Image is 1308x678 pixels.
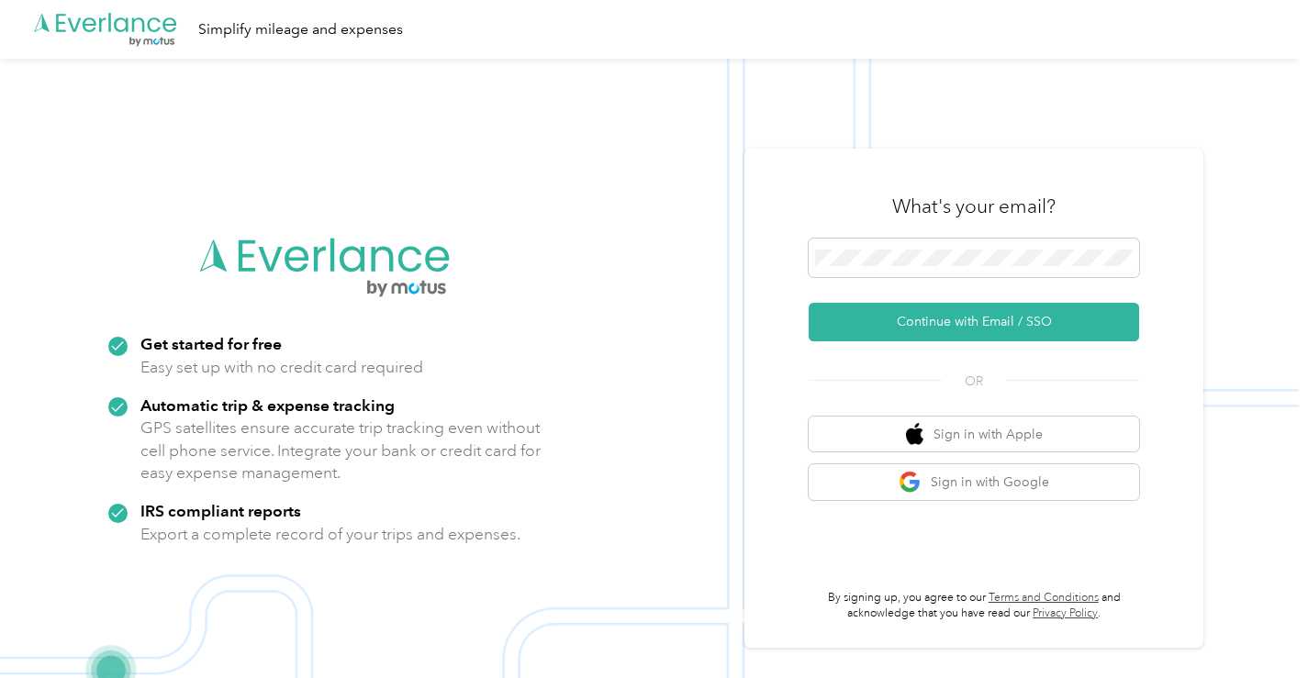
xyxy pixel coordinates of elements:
a: Privacy Policy [1033,606,1098,620]
strong: IRS compliant reports [140,501,301,520]
div: Simplify mileage and expenses [198,18,403,41]
img: apple logo [906,423,924,446]
p: By signing up, you agree to our and acknowledge that you have read our . [809,590,1139,622]
button: apple logoSign in with Apple [809,417,1139,452]
strong: Automatic trip & expense tracking [140,395,395,415]
p: GPS satellites ensure accurate trip tracking even without cell phone service. Integrate your bank... [140,417,542,484]
button: google logoSign in with Google [809,464,1139,500]
img: google logo [899,471,922,494]
strong: Get started for free [140,334,282,353]
p: Easy set up with no credit card required [140,356,423,379]
a: Terms and Conditions [989,591,1099,605]
span: OR [942,372,1006,391]
p: Export a complete record of your trips and expenses. [140,523,520,546]
h3: What's your email? [892,194,1056,219]
button: Continue with Email / SSO [809,303,1139,341]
